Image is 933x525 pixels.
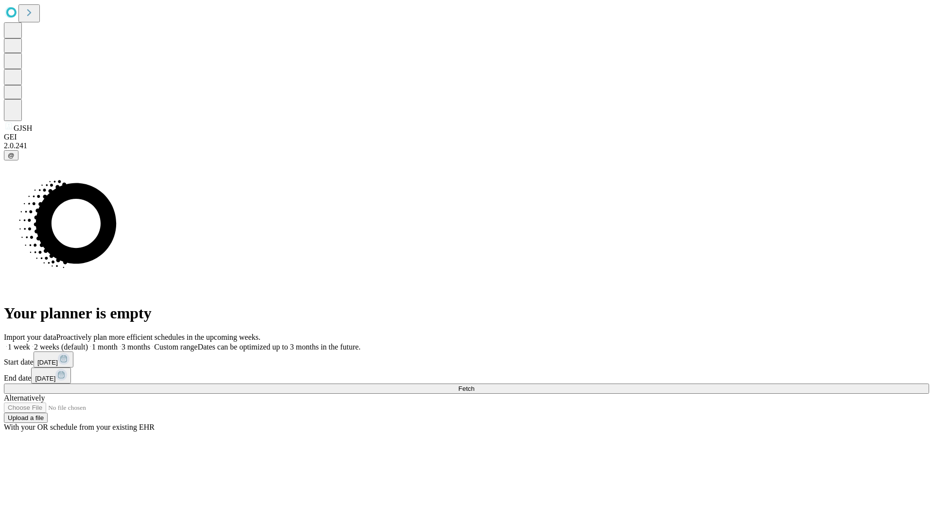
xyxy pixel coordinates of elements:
span: @ [8,152,15,159]
span: 3 months [121,343,150,351]
button: [DATE] [31,367,71,384]
button: [DATE] [34,351,73,367]
button: Upload a file [4,413,48,423]
span: 1 month [92,343,118,351]
div: End date [4,367,929,384]
span: Alternatively [4,394,45,402]
h1: Your planner is empty [4,304,929,322]
span: Custom range [154,343,197,351]
button: Fetch [4,384,929,394]
button: @ [4,150,18,160]
span: 1 week [8,343,30,351]
span: Dates can be optimized up to 3 months in the future. [198,343,361,351]
span: [DATE] [35,375,55,382]
span: GJSH [14,124,32,132]
span: 2 weeks (default) [34,343,88,351]
span: Fetch [458,385,474,392]
div: GEI [4,133,929,141]
div: Start date [4,351,929,367]
span: Proactively plan more efficient schedules in the upcoming weeks. [56,333,260,341]
div: 2.0.241 [4,141,929,150]
span: [DATE] [37,359,58,366]
span: With your OR schedule from your existing EHR [4,423,155,431]
span: Import your data [4,333,56,341]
